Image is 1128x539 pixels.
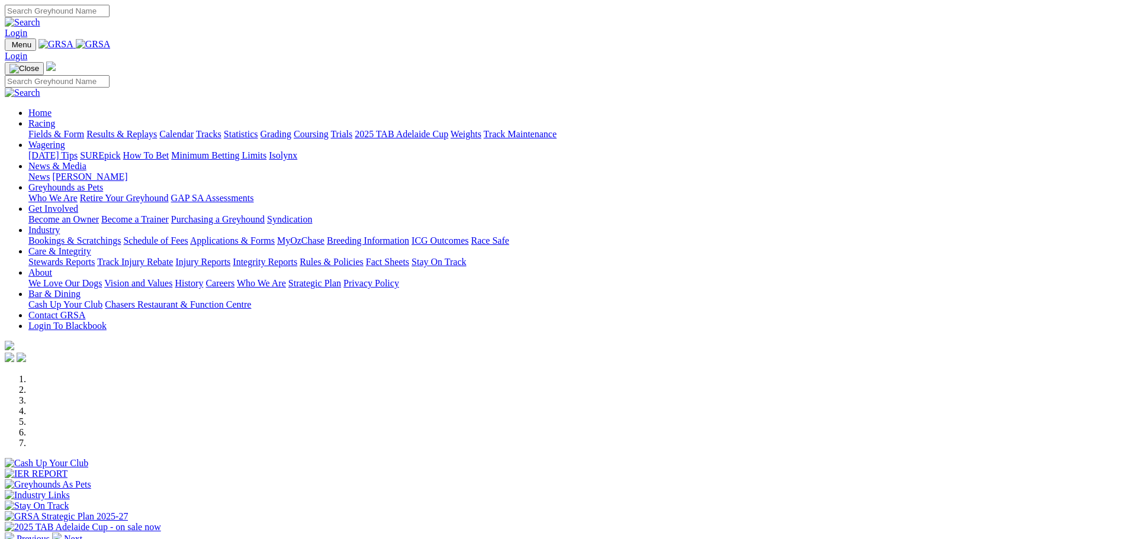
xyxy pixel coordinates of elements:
a: Tracks [196,129,221,139]
button: Toggle navigation [5,38,36,51]
img: logo-grsa-white.png [46,62,56,71]
a: Syndication [267,214,312,224]
img: Cash Up Your Club [5,458,88,469]
a: GAP SA Assessments [171,193,254,203]
a: Stay On Track [412,257,466,267]
a: Applications & Forms [190,235,275,246]
img: GRSA [38,39,73,50]
a: Become an Owner [28,214,99,224]
img: logo-grsa-white.png [5,341,14,350]
img: IER REPORT [5,469,68,479]
div: Wagering [28,150,1123,161]
a: Statistics [224,129,258,139]
a: Calendar [159,129,194,139]
a: News [28,172,50,182]
a: About [28,267,52,277]
a: History [175,278,203,288]
a: Integrity Reports [233,257,297,267]
a: Racing [28,118,55,128]
a: Greyhounds as Pets [28,182,103,192]
button: Toggle navigation [5,62,44,75]
a: [DATE] Tips [28,150,78,160]
img: twitter.svg [17,353,26,362]
img: Industry Links [5,490,70,501]
a: Bookings & Scratchings [28,235,121,246]
a: Strategic Plan [288,278,341,288]
span: Menu [12,40,31,49]
a: Fact Sheets [366,257,409,267]
a: Cash Up Your Club [28,299,102,309]
a: Grading [261,129,291,139]
a: Chasers Restaurant & Function Centre [105,299,251,309]
a: Become a Trainer [101,214,169,224]
a: Privacy Policy [343,278,399,288]
a: Track Maintenance [484,129,557,139]
a: Who We Are [237,278,286,288]
a: Isolynx [269,150,297,160]
a: Injury Reports [175,257,230,267]
a: Bar & Dining [28,289,81,299]
a: Login [5,51,27,61]
a: Who We Are [28,193,78,203]
img: Greyhounds As Pets [5,479,91,490]
a: Vision and Values [104,278,172,288]
a: Contact GRSA [28,310,85,320]
img: facebook.svg [5,353,14,362]
a: Coursing [294,129,329,139]
a: Schedule of Fees [123,235,188,246]
a: News & Media [28,161,86,171]
a: Purchasing a Greyhound [171,214,265,224]
input: Search [5,5,110,17]
a: 2025 TAB Adelaide Cup [355,129,448,139]
a: Track Injury Rebate [97,257,173,267]
a: Care & Integrity [28,246,91,256]
a: Results & Replays [86,129,157,139]
img: GRSA [76,39,111,50]
a: How To Bet [123,150,169,160]
img: Search [5,88,40,98]
div: Bar & Dining [28,299,1123,310]
a: Retire Your Greyhound [80,193,169,203]
a: We Love Our Dogs [28,278,102,288]
div: Care & Integrity [28,257,1123,267]
img: Stay On Track [5,501,69,511]
div: About [28,278,1123,289]
a: ICG Outcomes [412,235,468,246]
a: Careers [205,278,234,288]
div: Get Involved [28,214,1123,225]
img: Search [5,17,40,28]
a: Login [5,28,27,38]
a: MyOzChase [277,235,324,246]
input: Search [5,75,110,88]
a: SUREpick [80,150,120,160]
a: Weights [451,129,481,139]
div: Racing [28,129,1123,140]
a: Race Safe [471,235,509,246]
a: Home [28,108,52,118]
div: Industry [28,235,1123,246]
img: 2025 TAB Adelaide Cup - on sale now [5,522,161,532]
a: Trials [330,129,352,139]
a: Industry [28,225,60,235]
img: GRSA Strategic Plan 2025-27 [5,511,128,522]
a: Breeding Information [327,235,409,246]
a: Wagering [28,140,65,150]
a: Login To Blackbook [28,321,107,331]
div: Greyhounds as Pets [28,193,1123,204]
a: Get Involved [28,204,78,214]
a: Minimum Betting Limits [171,150,266,160]
img: Close [9,64,39,73]
a: Rules & Policies [300,257,364,267]
a: Stewards Reports [28,257,95,267]
a: Fields & Form [28,129,84,139]
div: News & Media [28,172,1123,182]
a: [PERSON_NAME] [52,172,127,182]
